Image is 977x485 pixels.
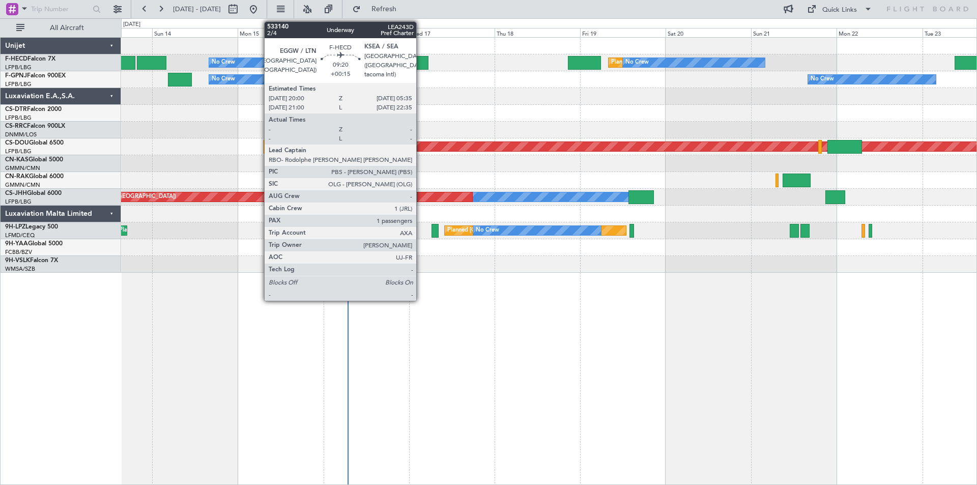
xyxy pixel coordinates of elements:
div: [DATE] [123,20,140,29]
div: Sun 14 [152,28,238,37]
a: CS-DOUGlobal 6500 [5,140,64,146]
span: [DATE] - [DATE] [173,5,221,14]
div: Planned Maint [GEOGRAPHIC_DATA] ([GEOGRAPHIC_DATA]) [372,122,533,137]
a: 9H-VSLKFalcon 7X [5,258,58,264]
div: Fri 19 [580,28,666,37]
span: CS-JHH [5,190,27,196]
div: Mon 22 [837,28,922,37]
button: Refresh [348,1,409,17]
div: Sun 21 [751,28,837,37]
div: No Crew [212,55,235,70]
span: All Aircraft [26,24,107,32]
span: 9H-YAA [5,241,28,247]
a: CS-DTRFalcon 2000 [5,106,62,112]
div: Planned Maint Sofia [353,105,405,121]
div: No Crew [476,223,499,238]
div: Thu 18 [495,28,580,37]
div: Tue 16 [324,28,409,37]
a: 9H-YAAGlobal 5000 [5,241,63,247]
div: No Crew [811,72,834,87]
a: F-HECDFalcon 7X [5,56,55,62]
a: CN-RAKGlobal 6000 [5,174,64,180]
a: GMMN/CMN [5,164,40,172]
a: CS-JHHGlobal 6000 [5,190,62,196]
a: CS-RRCFalcon 900LX [5,123,65,129]
div: Mon 15 [238,28,323,37]
span: F-GPNJ [5,73,27,79]
span: 9H-VSLK [5,258,30,264]
a: DNMM/LOS [5,131,37,138]
button: Quick Links [802,1,877,17]
span: CS-DOU [5,140,29,146]
a: F-GPNJFalcon 900EX [5,73,66,79]
div: Planned Maint [GEOGRAPHIC_DATA] ([GEOGRAPHIC_DATA]) [611,55,771,70]
span: CS-DTR [5,106,27,112]
a: CN-KASGlobal 5000 [5,157,63,163]
a: LFPB/LBG [5,64,32,71]
span: CS-RRC [5,123,27,129]
span: F-HECD [5,56,27,62]
div: Quick Links [822,5,857,15]
div: No Crew [212,72,235,87]
div: Wed 17 [409,28,495,37]
a: FCBB/BZV [5,248,32,256]
a: LFPB/LBG [5,80,32,88]
span: Refresh [363,6,406,13]
a: LFPB/LBG [5,148,32,155]
div: Planned Maint London ([GEOGRAPHIC_DATA]) [272,139,394,154]
a: 9H-LPZLegacy 500 [5,224,58,230]
input: Trip Number [31,2,90,17]
span: 9H-LPZ [5,224,25,230]
a: LFPB/LBG [5,114,32,122]
div: Planned [GEOGRAPHIC_DATA] ([GEOGRAPHIC_DATA]) [447,223,591,238]
div: Sat 20 [666,28,751,37]
span: CN-RAK [5,174,29,180]
div: No Crew [625,55,649,70]
button: All Aircraft [11,20,110,36]
a: WMSA/SZB [5,265,35,273]
a: LFPB/LBG [5,198,32,206]
a: LFMD/CEQ [5,232,35,239]
a: GMMN/CMN [5,181,40,189]
span: CN-KAS [5,157,28,163]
